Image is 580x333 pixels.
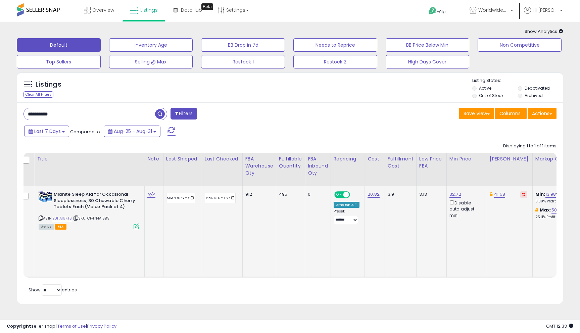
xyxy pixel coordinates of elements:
[478,7,509,13] span: WorldwideSuperStore
[428,7,437,15] i: Get Help
[7,323,31,329] strong: Copyright
[39,191,139,229] div: ASIN:
[478,38,562,52] button: Non Competitive
[494,191,505,198] a: 41.58
[308,191,326,197] div: 0
[17,55,101,68] button: Top Sellers
[205,155,240,162] div: Last Checked
[29,287,77,293] span: Show: entries
[92,7,114,13] span: Overview
[70,129,101,135] span: Compared to:
[140,7,158,13] span: Listings
[437,9,446,14] span: Help
[528,108,557,119] button: Actions
[524,7,563,22] a: Hi [PERSON_NAME]
[533,7,558,13] span: Hi [PERSON_NAME]
[109,55,193,68] button: Selling @ Max
[166,155,199,162] div: Last Shipped
[201,38,285,52] button: BB Drop in 7d
[499,110,521,117] span: Columns
[551,207,563,213] a: 50.14
[279,191,300,197] div: 495
[54,191,135,212] b: Midnite Sleep Aid for Occasional Sleeplessness, 30 Chewable Cherry Tablets Each (Value Pack of 4)
[349,192,359,198] span: OFF
[525,93,543,98] label: Archived
[57,323,86,329] a: Terms of Use
[388,155,414,170] div: Fulfillment Cost
[104,126,160,137] button: Aug-25 - Aug-31
[535,191,545,197] b: Min:
[545,191,556,198] a: 13.98
[109,38,193,52] button: Inventory Age
[386,38,470,52] button: BB Price Below Min
[334,209,360,224] div: Preset:
[525,28,563,35] span: Show Analytics
[334,155,362,162] div: Repricing
[472,78,563,84] p: Listing States:
[37,155,142,162] div: Title
[202,153,242,186] th: CSV column name: cust_attr_2_Last Checked
[479,93,503,98] label: Out of Stock
[55,224,66,230] span: FBA
[17,38,101,52] button: Default
[23,91,53,98] div: Clear All Filters
[540,207,551,213] b: Max:
[490,155,530,162] div: [PERSON_NAME]
[147,155,160,162] div: Note
[73,216,109,221] span: | SKU: CF4N4AISB3
[335,192,343,198] span: ON
[245,155,273,177] div: FBA Warehouse Qty
[24,126,69,137] button: Last 7 Days
[419,155,444,170] div: Low Price FBA
[386,55,470,68] button: HIgh Days Cover
[368,191,380,198] a: 20.82
[503,143,557,149] div: Displaying 1 to 1 of 1 items
[34,128,61,135] span: Last 7 Days
[308,155,328,177] div: FBA inbound Qty
[52,216,72,221] a: B01IAI97JS
[293,38,377,52] button: Needs to Reprice
[36,80,61,89] h5: Listings
[449,155,484,162] div: Min Price
[279,155,302,170] div: Fulfillable Quantity
[388,191,411,197] div: 3.9
[147,191,155,198] a: N/A
[449,199,482,219] div: Disable auto adjust min
[525,85,550,91] label: Deactivated
[163,153,202,186] th: CSV column name: cust_attr_1_Last Shipped
[114,128,152,135] span: Aug-25 - Aug-31
[495,108,527,119] button: Columns
[245,191,271,197] div: 912
[293,55,377,68] button: Restock 2
[7,323,116,330] div: seller snap | |
[171,108,197,120] button: Filters
[479,85,491,91] label: Active
[449,191,461,198] a: 32.72
[546,323,573,329] span: 2025-09-8 12:33 GMT
[39,224,54,230] span: All listings currently available for purchase on Amazon
[368,155,382,162] div: Cost
[181,7,202,13] span: DataHub
[419,191,441,197] div: 3.13
[423,2,459,22] a: Help
[459,108,494,119] button: Save View
[201,55,285,68] button: Restock 1
[334,202,360,208] div: Amazon AI *
[39,191,52,202] img: 51prnszesiL._SL40_.jpg
[87,323,116,329] a: Privacy Policy
[201,3,213,10] div: Tooltip anchor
